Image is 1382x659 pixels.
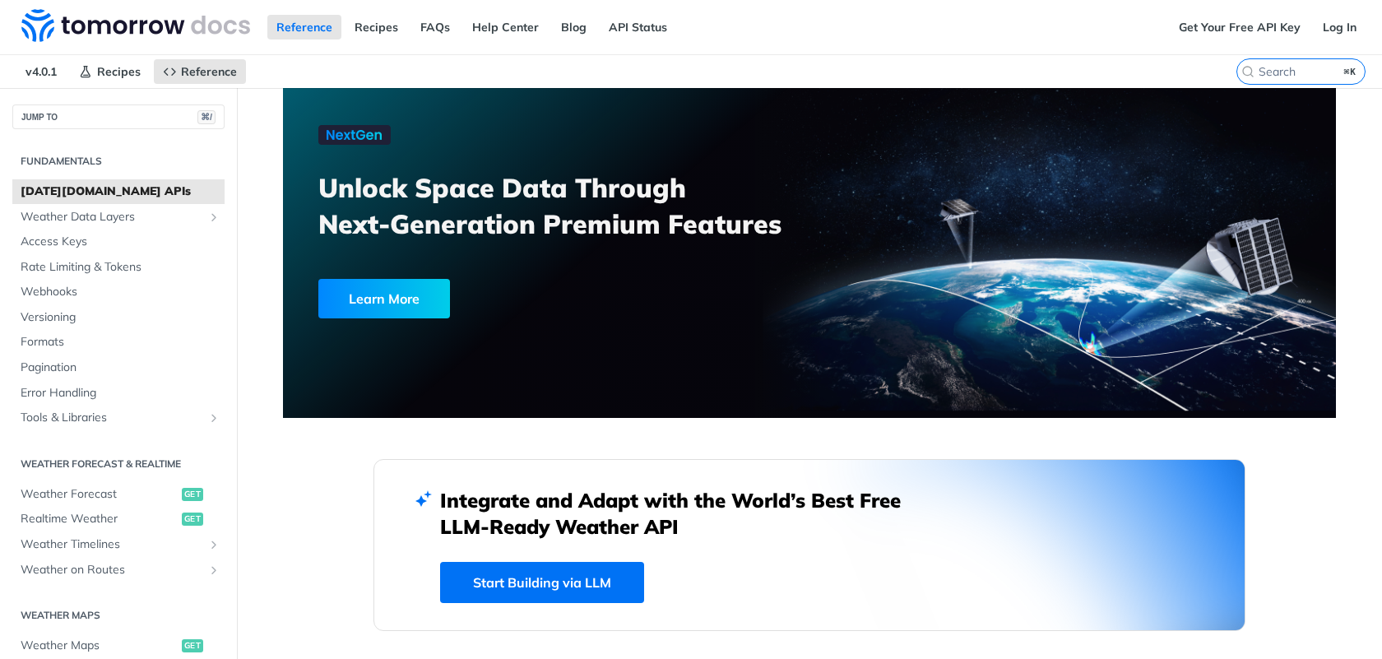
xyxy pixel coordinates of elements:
a: Start Building via LLM [440,562,644,603]
img: NextGen [318,125,391,145]
span: Weather Forecast [21,486,178,503]
span: Access Keys [21,234,220,250]
a: Learn More [318,279,726,318]
kbd: ⌘K [1340,63,1361,80]
span: Formats [21,334,220,350]
a: Webhooks [12,280,225,304]
span: get [182,488,203,501]
button: Show subpages for Weather Timelines [207,538,220,551]
a: Recipes [345,15,407,39]
a: Get Your Free API Key [1170,15,1310,39]
span: Weather Maps [21,638,178,654]
a: Reference [154,59,246,84]
a: Weather on RoutesShow subpages for Weather on Routes [12,558,225,582]
a: Reference [267,15,341,39]
a: [DATE][DOMAIN_NAME] APIs [12,179,225,204]
a: Help Center [463,15,548,39]
a: Error Handling [12,381,225,406]
span: get [182,639,203,652]
img: Tomorrow.io Weather API Docs [21,9,250,42]
a: Weather Forecastget [12,482,225,507]
span: Reference [181,64,237,79]
span: Weather Timelines [21,536,203,553]
a: Tools & LibrariesShow subpages for Tools & Libraries [12,406,225,430]
h2: Integrate and Adapt with the World’s Best Free LLM-Ready Weather API [440,487,925,540]
span: Weather on Routes [21,562,203,578]
span: v4.0.1 [16,59,66,84]
span: Pagination [21,360,220,376]
span: Tools & Libraries [21,410,203,426]
button: JUMP TO⌘/ [12,104,225,129]
span: Error Handling [21,385,220,401]
button: Show subpages for Weather Data Layers [207,211,220,224]
span: Rate Limiting & Tokens [21,259,220,276]
h2: Fundamentals [12,154,225,169]
h2: Weather Maps [12,608,225,623]
a: Recipes [70,59,150,84]
a: Formats [12,330,225,355]
span: ⌘/ [197,110,216,124]
h3: Unlock Space Data Through Next-Generation Premium Features [318,169,828,242]
button: Show subpages for Weather on Routes [207,564,220,577]
button: Show subpages for Tools & Libraries [207,411,220,425]
a: FAQs [411,15,459,39]
span: get [182,513,203,526]
div: Learn More [318,279,450,318]
a: Versioning [12,305,225,330]
a: Weather Data LayersShow subpages for Weather Data Layers [12,205,225,230]
h2: Weather Forecast & realtime [12,457,225,471]
a: Weather TimelinesShow subpages for Weather Timelines [12,532,225,557]
span: [DATE][DOMAIN_NAME] APIs [21,183,220,200]
a: Log In [1314,15,1366,39]
a: Weather Mapsget [12,633,225,658]
span: Versioning [21,309,220,326]
a: Access Keys [12,230,225,254]
a: Pagination [12,355,225,380]
span: Webhooks [21,284,220,300]
span: Weather Data Layers [21,209,203,225]
a: API Status [600,15,676,39]
span: Recipes [97,64,141,79]
a: Rate Limiting & Tokens [12,255,225,280]
span: Realtime Weather [21,511,178,527]
svg: Search [1241,65,1254,78]
a: Realtime Weatherget [12,507,225,531]
a: Blog [552,15,596,39]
